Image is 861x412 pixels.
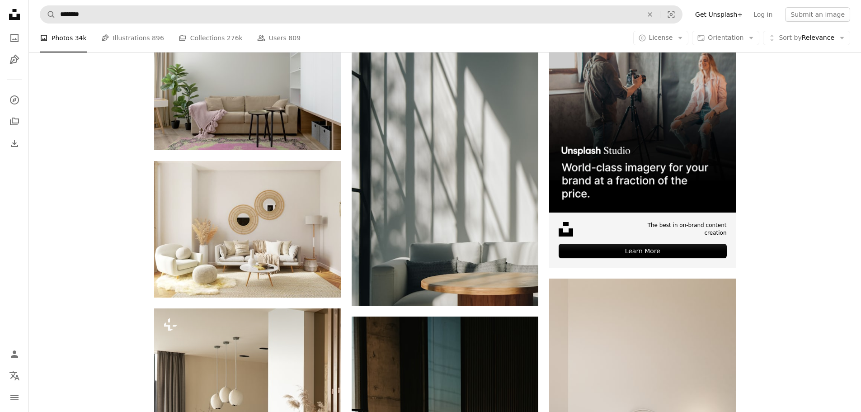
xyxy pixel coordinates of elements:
[708,34,743,41] span: Orientation
[660,6,682,23] button: Visual search
[152,33,164,43] span: 896
[179,24,243,52] a: Collections 276k
[5,29,24,47] a: Photos
[40,5,682,24] form: Find visuals sitewide
[649,34,673,41] span: License
[154,225,341,233] a: a living room filled with furniture and a mirror
[5,388,24,407] button: Menu
[227,33,243,43] span: 276k
[549,25,736,212] img: file-1715651741414-859baba4300dimage
[5,91,24,109] a: Explore
[549,25,736,268] a: The best in on-brand content creationLearn More
[5,134,24,152] a: Download History
[5,5,24,25] a: Home — Unsplash
[692,31,759,45] button: Orientation
[288,33,301,43] span: 809
[5,367,24,385] button: Language
[624,222,726,237] span: The best in on-brand content creation
[154,25,341,150] img: a living room filled with furniture and a pink rug
[40,6,56,23] button: Search Unsplash
[633,31,689,45] button: License
[352,161,538,169] a: white and black window curtain
[5,345,24,363] a: Log in / Sign up
[640,6,660,23] button: Clear
[5,113,24,131] a: Collections
[257,24,301,52] a: Users 809
[559,222,573,237] img: file-1631678316303-ed18b8b5cb9cimage
[763,31,850,45] button: Sort byRelevance
[352,25,538,305] img: white and black window curtain
[154,161,341,298] img: a living room filled with furniture and a mirror
[101,24,164,52] a: Illustrations 896
[785,7,850,22] button: Submit an image
[154,84,341,92] a: a living room filled with furniture and a pink rug
[5,51,24,69] a: Illustrations
[559,244,726,258] div: Learn More
[748,7,778,22] a: Log in
[779,34,801,41] span: Sort by
[779,33,834,43] span: Relevance
[690,7,748,22] a: Get Unsplash+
